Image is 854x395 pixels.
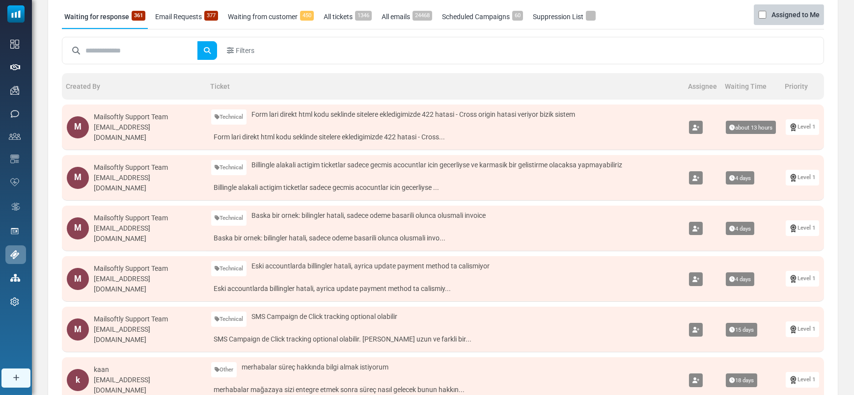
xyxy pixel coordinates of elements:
a: Waiting for response361 [62,4,148,29]
th: Assignee [684,73,721,100]
span: SMS Campaign de Click tracking optional olabilir [251,312,397,322]
div: [EMAIL_ADDRESS][DOMAIN_NAME] [94,274,202,294]
span: 18 days [726,373,757,387]
span: Baska bir ornek: bilingler hatali, sadece odeme basarili olunca olusmali invoice [251,211,486,221]
div: [EMAIL_ADDRESS][DOMAIN_NAME] [94,122,202,143]
img: dashboard-icon.svg [10,40,19,49]
a: Eski accountlarda billingler hatali, ayrica update payment method ta calismiy... [211,281,679,296]
span: 4 days [726,272,754,286]
span: 15 days [726,323,757,337]
img: campaigns-icon.png [10,86,19,95]
label: Assigned to Me [771,9,820,21]
a: Billingle alakali actigim ticketlar sadece gecmis acocuntlar icin gecerliyse ... [211,180,679,195]
a: Level 1 [786,321,819,337]
div: M [67,167,89,189]
div: [EMAIL_ADDRESS][DOMAIN_NAME] [94,223,202,244]
a: Technical [211,160,247,175]
div: Mailsoftly Support Team [94,263,202,274]
span: about 13 hours [726,121,776,134]
div: [EMAIL_ADDRESS][DOMAIN_NAME] [94,173,202,193]
span: 24468 [413,11,432,21]
div: M [67,268,89,290]
a: SMS Campaign de Click tracking optional olabilir. [PERSON_NAME] uzun ve farkli bir... [211,332,679,347]
a: Technical [211,261,247,276]
span: Eski accountlarda billingler hatali, ayrica update payment method ta calismiyor [251,261,490,271]
span: 4 days [726,171,754,185]
span: 361 [132,11,145,21]
img: landing_pages.svg [10,227,19,236]
span: 450 [300,11,314,21]
img: workflow.svg [10,201,21,212]
img: support-icon-active.svg [10,250,19,259]
span: 377 [204,11,218,21]
th: Priority [781,73,824,100]
span: merhabalar süreç hakkında bilgi almak istiyorum [242,362,388,372]
img: sms-icon.png [10,109,19,118]
a: Other [211,362,237,377]
div: Mailsoftly Support Team [94,162,202,173]
span: Form lari direkt html kodu seklinde sitelere ekledigimizde 422 hatasi - Cross origin hatasi veriy... [251,109,575,120]
a: Suppression List [530,4,598,29]
span: 1346 [355,11,372,21]
img: contacts-icon.svg [9,133,21,140]
div: kaan [94,365,202,375]
a: Waiting from customer450 [225,4,316,29]
div: [EMAIL_ADDRESS][DOMAIN_NAME] [94,324,202,345]
img: email-templates-icon.svg [10,155,19,163]
span: 4 days [726,222,754,236]
a: All tickets1346 [321,4,374,29]
div: M [67,318,89,341]
span: Filters [236,46,254,56]
th: Ticket [206,73,684,100]
a: Form lari direkt html kodu seklinde sitelere ekledigimizde 422 hatasi - Cross... [211,130,679,145]
a: Level 1 [786,119,819,134]
a: Level 1 [786,220,819,236]
div: Mailsoftly Support Team [94,314,202,324]
a: All emails24468 [379,4,435,29]
img: mailsoftly_icon_blue_white.svg [7,5,25,23]
a: Scheduled Campaigns60 [440,4,525,29]
div: Mailsoftly Support Team [94,213,202,223]
a: Baska bir ornek: bilingler hatali, sadece odeme basarili olunca olusmali invo... [211,231,679,246]
div: k [67,369,89,391]
span: Billingle alakali actigim ticketlar sadece gecmis acocuntlar icin gecerliyse ve karmasik bir geli... [251,160,622,170]
a: Level 1 [786,170,819,185]
th: Created By [62,73,206,100]
a: Email Requests377 [153,4,220,29]
a: Technical [211,211,247,226]
img: settings-icon.svg [10,297,19,306]
div: Mailsoftly Support Team [94,112,202,122]
th: Waiting Time [721,73,781,100]
a: Technical [211,109,247,125]
a: Technical [211,312,247,327]
div: M [67,217,89,239]
div: M [67,116,89,138]
a: Level 1 [786,271,819,286]
img: domain-health-icon.svg [10,178,19,186]
a: Level 1 [786,372,819,387]
span: 60 [512,11,523,21]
